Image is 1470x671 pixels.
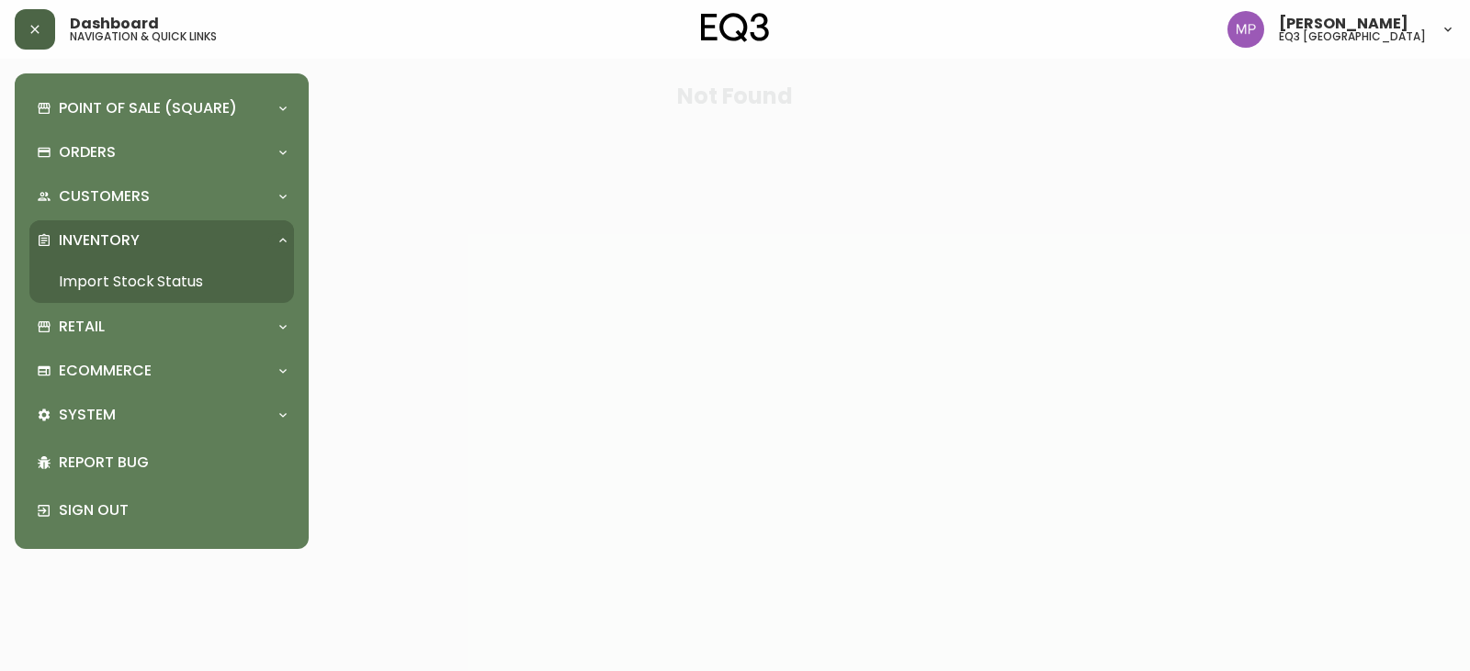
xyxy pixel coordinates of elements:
[1279,17,1408,31] span: [PERSON_NAME]
[29,176,294,217] div: Customers
[29,307,294,347] div: Retail
[29,220,294,261] div: Inventory
[59,142,116,162] p: Orders
[59,186,150,207] p: Customers
[29,261,294,303] a: Import Stock Status
[29,486,294,534] div: Sign Out
[1227,11,1264,48] img: 898fb1fef72bdc68defcae31627d8d29
[29,395,294,435] div: System
[59,230,140,251] p: Inventory
[1279,31,1426,42] h5: eq3 [GEOGRAPHIC_DATA]
[59,453,287,473] p: Report Bug
[29,88,294,129] div: Point of Sale (Square)
[59,500,287,520] p: Sign Out
[59,361,152,381] p: Ecommerce
[29,439,294,486] div: Report Bug
[29,351,294,391] div: Ecommerce
[701,13,769,42] img: logo
[70,31,217,42] h5: navigation & quick links
[70,17,159,31] span: Dashboard
[59,317,105,337] p: Retail
[29,132,294,173] div: Orders
[59,405,116,425] p: System
[59,98,237,118] p: Point of Sale (Square)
